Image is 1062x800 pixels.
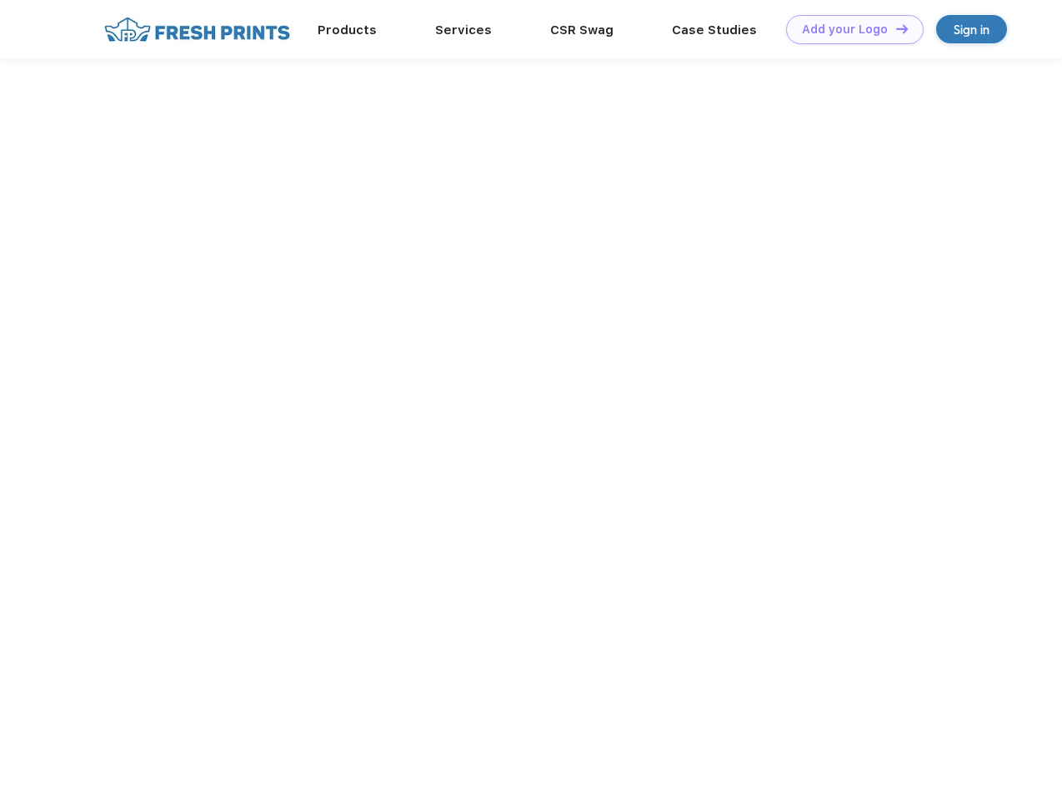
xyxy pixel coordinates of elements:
img: DT [896,24,908,33]
a: Sign in [936,15,1007,43]
a: Products [318,22,377,37]
a: CSR Swag [550,22,614,37]
img: fo%20logo%202.webp [99,15,295,44]
div: Sign in [954,20,989,39]
div: Add your Logo [802,22,888,37]
a: Services [435,22,492,37]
